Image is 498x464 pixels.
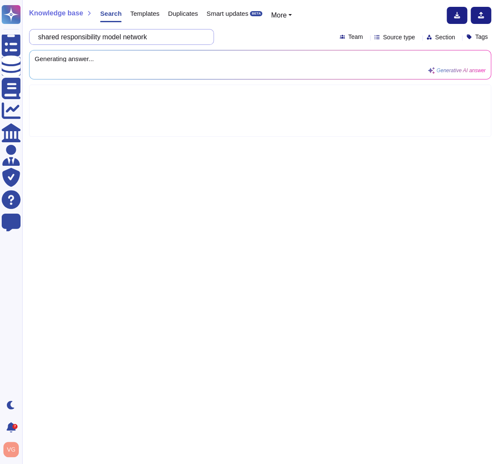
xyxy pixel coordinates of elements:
span: Knowledge base [29,10,83,17]
span: Generative AI answer [436,68,486,73]
span: Tags [475,34,488,40]
span: Smart updates [207,10,249,17]
button: user [2,440,25,459]
input: Search a question or template... [34,29,205,44]
span: Source type [383,34,415,40]
span: Team [348,34,363,40]
span: Duplicates [168,10,198,17]
span: Generating answer... [35,56,486,62]
span: More [271,12,286,19]
img: user [3,442,19,457]
span: Templates [130,10,159,17]
span: Search [100,10,122,17]
span: Section [435,34,455,40]
div: 7 [12,424,18,429]
div: BETA [250,11,262,16]
button: More [271,10,292,21]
